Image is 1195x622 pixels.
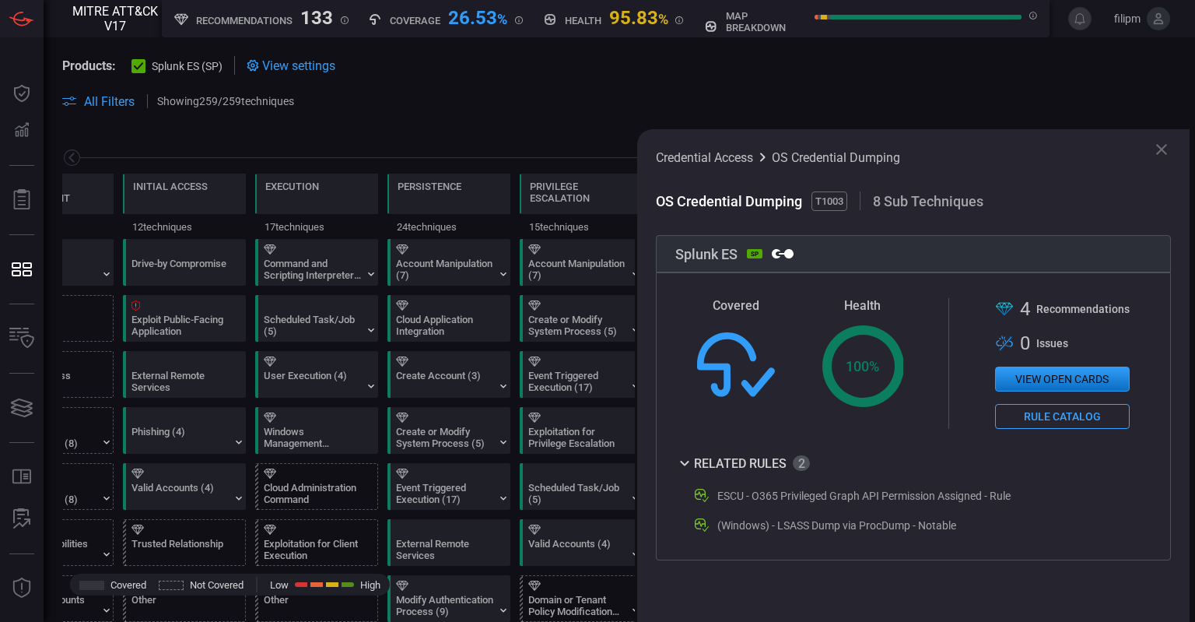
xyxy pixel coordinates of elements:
[247,56,335,75] div: View settings
[255,174,378,239] div: TA0002: Execution
[1098,12,1141,25] span: filipm
[264,538,361,561] div: Exploitation for Client Execution
[131,370,229,393] div: External Remote Services
[520,463,643,510] div: T1053: Scheduled Task/Job
[520,295,643,342] div: T1543: Create or Modify System Process
[713,298,759,313] span: Covered
[264,594,361,617] div: Other
[396,538,493,561] div: External Remote Services
[123,239,246,286] div: T1189: Drive-by Compromise
[62,94,135,109] button: All Filters
[123,295,246,342] div: T1190: Exploit Public-Facing Application
[123,519,246,566] div: T1199: Trusted Relationship
[255,214,378,239] div: 17 techniques
[387,463,510,510] div: T1546: Event Triggered Execution
[396,594,493,617] div: Modify Authentication Process (9)
[565,15,601,26] h5: Health
[264,258,361,281] div: Command and Scripting Interpreter (12)
[196,15,293,26] h5: Recommendations
[656,235,1171,272] div: Splunk ES
[72,4,158,33] span: MITRE ATT&CK V17
[717,490,1011,502] div: ESCU - O365 Privileged Graph API Permission Assigned - Rule
[528,370,626,393] div: Event Triggered Execution (17)
[520,174,643,239] div: TA0004: Privilege Escalation
[528,538,626,561] div: Valid Accounts (4)
[387,239,510,286] div: T1098: Account Manipulation
[387,214,510,239] div: 24 techniques
[387,295,510,342] div: T1671: Cloud Application Integration
[726,10,808,33] h5: map breakdown
[811,192,847,211] span: T1003
[190,579,244,591] span: Not Covered
[255,351,378,398] div: T1204: User Execution
[131,482,229,505] div: Valid Accounts (4)
[520,519,643,566] div: T1078: Valid Accounts
[255,295,378,342] div: T1053: Scheduled Task/Job
[747,249,762,258] div: SP
[520,575,643,622] div: T1484: Domain or Tenant Policy Modification
[528,314,626,337] div: Create or Modify System Process (5)
[396,258,493,281] div: Account Manipulation (7)
[123,351,246,398] div: T1133: External Remote Services
[448,7,507,26] div: 26.53
[255,519,378,566] div: T1203: Exploitation for Client Execution
[530,181,633,204] div: Privilege Escalation
[520,214,643,239] div: 15 techniques
[265,181,319,192] div: Execution
[528,426,626,449] div: Exploitation for Privilege Escalation
[528,594,626,617] div: Domain or Tenant Policy Modification (2)
[123,575,246,622] div: Other (Not covered)
[123,407,246,454] div: T1566: Phishing
[255,575,378,622] div: Other (Not covered)
[3,501,40,538] button: ALERT ANALYSIS
[123,214,246,239] div: 12 techniques
[270,579,289,591] span: Low
[133,181,208,192] div: Initial Access
[528,482,626,505] div: Scheduled Task/Job (5)
[264,314,361,337] div: Scheduled Task/Job (5)
[995,404,1130,429] button: Rule Catalog
[995,367,1130,392] button: View open cards
[262,58,335,73] span: View settings
[387,575,510,622] div: T1556: Modify Authentication Process
[1020,298,1030,320] span: 4
[520,239,643,286] div: T1098: Account Manipulation
[264,426,361,449] div: Windows Management Instrumentation
[3,389,40,427] button: Cards
[528,258,626,281] div: Account Manipulation (7)
[3,251,40,288] button: MITRE - Detection Posture
[131,426,229,449] div: Phishing (4)
[131,538,229,561] div: Trusted Relationship
[520,351,643,398] div: T1546: Event Triggered Execution
[873,193,983,209] span: 8 Sub Techniques
[255,463,378,510] div: T1651: Cloud Administration Command
[131,594,229,617] div: Other
[822,325,903,407] div: 100 %
[131,258,229,281] div: Drive-by Compromise
[656,150,753,165] span: Credential Access
[396,370,493,393] div: Create Account (3)
[387,351,510,398] div: T1136: Create Account
[255,239,378,286] div: T1059: Command and Scripting Interpreter
[123,463,246,510] div: T1078: Valid Accounts
[387,519,510,566] div: T1133: External Remote Services
[658,11,668,27] span: %
[396,426,493,449] div: Create or Modify System Process (5)
[387,407,510,454] div: T1543: Create or Modify System Process
[360,579,380,591] span: High
[390,15,440,26] h5: Coverage
[3,320,40,357] button: Inventory
[3,459,40,496] button: Rule Catalog
[264,370,361,393] div: User Execution (4)
[772,150,900,165] span: OS Credential Dumping
[656,193,805,209] span: OS Credential Dumping
[300,7,333,26] div: 133
[131,58,223,73] button: Splunk ES (SP)
[387,174,510,239] div: TA0003: Persistence
[675,454,810,473] button: Related Rules
[157,95,294,107] p: Showing 259 / 259 techniques
[255,407,378,454] div: T1047: Windows Management Instrumentation
[131,314,229,337] div: Exploit Public-Facing Application
[398,181,461,192] div: Persistence
[844,298,881,313] span: Health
